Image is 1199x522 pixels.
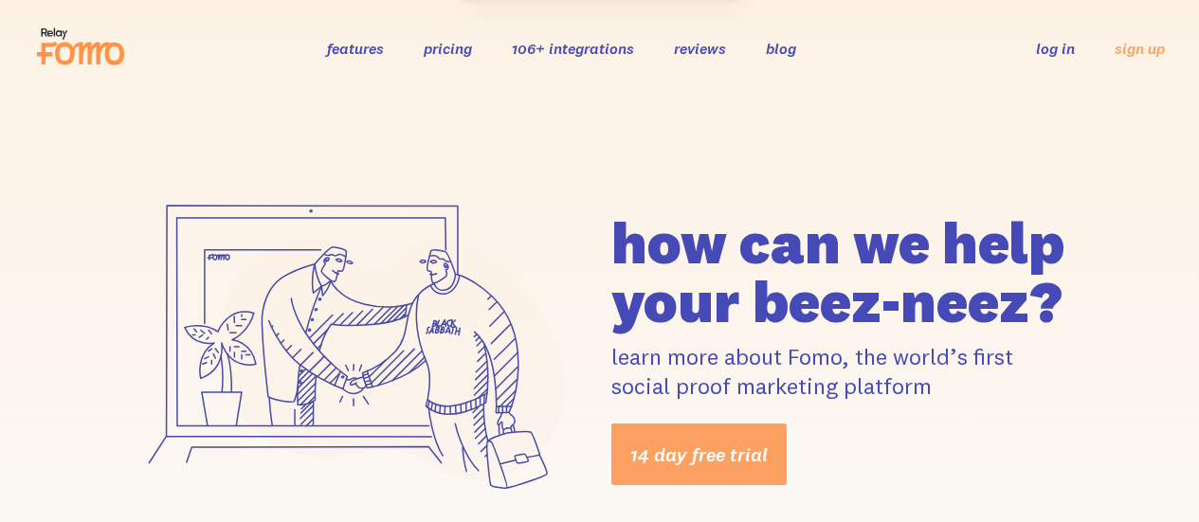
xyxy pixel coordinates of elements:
a: log in [1036,39,1075,58]
a: blog [766,39,796,58]
a: features [327,39,384,58]
a: 14 day free trial [611,423,787,485]
a: reviews [674,39,726,58]
a: sign up [1115,39,1165,59]
a: pricing [424,39,472,58]
h1: how can we help your beez-neez? [611,213,1075,331]
p: learn more about Fomo, the world’s first social proof marketing platform [611,342,1075,401]
a: 106+ integrations [512,39,634,58]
